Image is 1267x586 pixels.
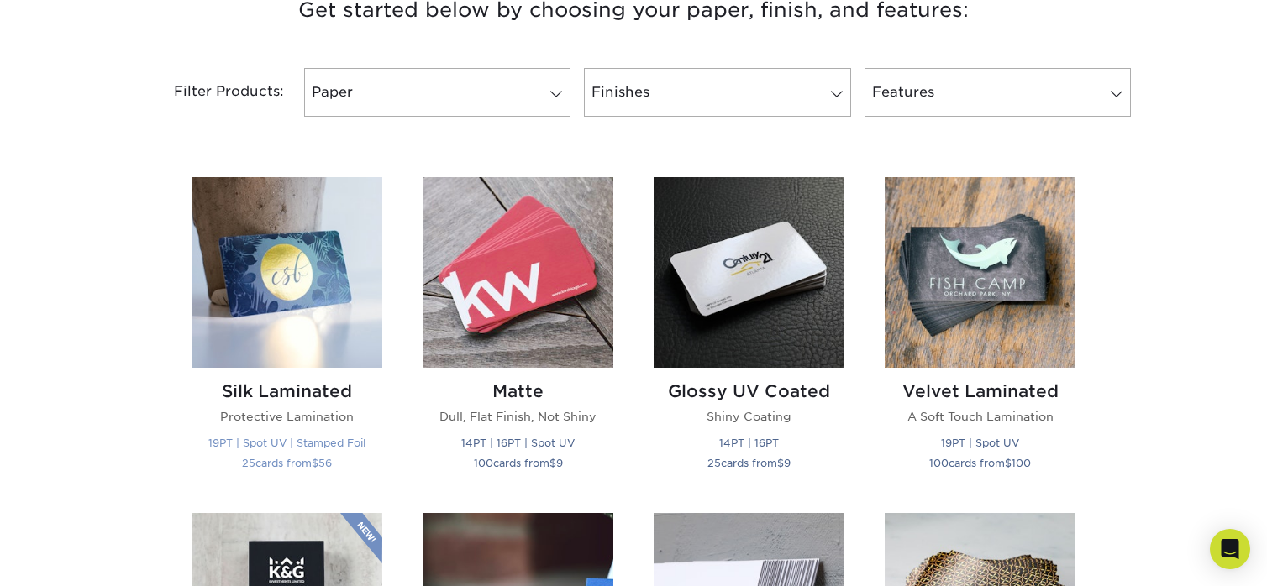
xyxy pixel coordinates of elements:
a: Glossy UV Coated Business Cards Glossy UV Coated Shiny Coating 14PT | 16PT 25cards from$9 [654,177,844,492]
h2: Glossy UV Coated [654,381,844,401]
span: 9 [556,457,563,469]
small: 19PT | Spot UV | Stamped Foil [208,437,365,449]
img: Glossy UV Coated Business Cards [654,177,844,368]
span: 9 [784,457,791,469]
p: Protective Lamination [192,408,382,425]
a: Velvet Laminated Business Cards Velvet Laminated A Soft Touch Lamination 19PT | Spot UV 100cards ... [885,177,1075,492]
a: Paper [304,68,570,117]
a: Matte Business Cards Matte Dull, Flat Finish, Not Shiny 14PT | 16PT | Spot UV 100cards from$9 [423,177,613,492]
span: 100 [474,457,493,469]
small: cards from [242,457,332,469]
p: A Soft Touch Lamination [885,408,1075,425]
span: $ [549,457,556,469]
p: Shiny Coating [654,408,844,425]
a: Finishes [584,68,850,117]
small: 14PT | 16PT [719,437,779,449]
a: Features [865,68,1131,117]
span: 100 [929,457,949,469]
small: cards from [707,457,791,469]
a: Silk Laminated Business Cards Silk Laminated Protective Lamination 19PT | Spot UV | Stamped Foil ... [192,177,382,492]
div: Filter Products: [129,68,297,117]
span: $ [1005,457,1012,469]
div: Open Intercom Messenger [1210,529,1250,569]
h2: Velvet Laminated [885,381,1075,401]
small: 14PT | 16PT | Spot UV [461,437,575,449]
h2: Matte [423,381,613,401]
small: cards from [474,457,563,469]
img: New Product [340,513,382,563]
span: 25 [242,457,255,469]
span: 100 [1012,457,1031,469]
small: cards from [929,457,1031,469]
img: Matte Business Cards [423,177,613,368]
img: Velvet Laminated Business Cards [885,177,1075,368]
span: $ [312,457,318,469]
img: Silk Laminated Business Cards [192,177,382,368]
small: 19PT | Spot UV [941,437,1019,449]
span: 25 [707,457,721,469]
iframe: Google Customer Reviews [4,535,143,580]
span: 56 [318,457,332,469]
span: $ [777,457,784,469]
h2: Silk Laminated [192,381,382,401]
p: Dull, Flat Finish, Not Shiny [423,408,613,425]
